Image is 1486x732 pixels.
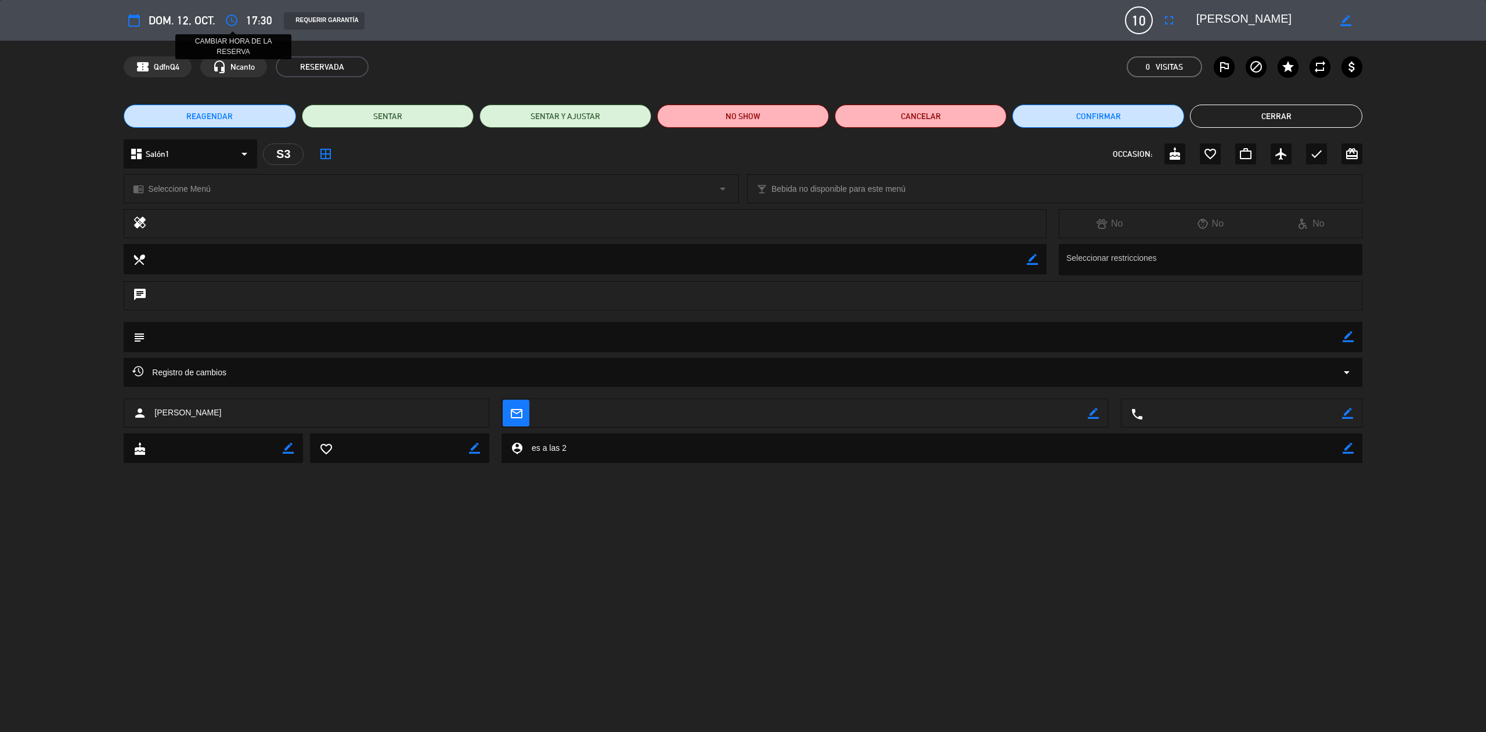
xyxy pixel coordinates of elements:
[133,406,147,420] i: person
[716,182,730,196] i: arrow_drop_down
[1012,105,1184,128] button: Confirmar
[319,147,333,161] i: border_all
[221,10,242,31] button: access_time
[1113,148,1152,161] span: OCCASION:
[1190,105,1362,128] button: Cerrar
[1343,331,1354,342] i: border_color
[133,216,147,232] i: healing
[127,13,141,27] i: calendar_today
[132,331,145,343] i: subject
[132,365,226,379] span: Registro de cambios
[276,56,369,77] span: RESERVADA
[1203,147,1217,161] i: favorite_border
[469,443,480,454] i: border_color
[510,407,522,419] i: mail_outline
[1088,408,1099,419] i: border_color
[225,13,239,27] i: access_time
[146,148,169,161] span: Salón1
[1281,60,1295,74] i: star
[319,442,332,455] i: favorite_border
[1160,216,1261,231] div: No
[283,443,294,454] i: border_color
[124,10,145,31] button: calendar_today
[154,60,179,74] span: QdfnQ4
[1156,60,1183,74] em: Visitas
[1130,407,1143,420] i: local_phone
[1168,147,1182,161] i: cake
[1217,60,1231,74] i: outlined_flag
[1310,147,1323,161] i: check
[124,105,295,128] button: REAGENDAR
[136,60,150,74] span: confirmation_number
[133,288,147,304] i: chat
[302,105,474,128] button: SENTAR
[133,442,146,455] i: cake
[230,60,255,74] span: Ncanto
[133,184,144,195] i: chrome_reader_mode
[148,182,210,196] span: Seleccione Menú
[1342,408,1353,419] i: border_color
[1345,147,1359,161] i: card_giftcard
[1313,60,1327,74] i: repeat
[1146,60,1150,74] span: 0
[479,105,651,128] button: SENTAR Y AJUSTAR
[771,182,906,196] span: Bebida no disponible para este menú
[212,60,226,74] i: headset_mic
[1249,60,1263,74] i: block
[1162,13,1176,27] i: fullscreen
[132,253,145,265] i: local_dining
[657,105,829,128] button: NO SHOW
[186,110,233,123] span: REAGENDAR
[1159,10,1180,31] button: fullscreen
[1343,443,1354,454] i: border_color
[154,406,221,419] span: [PERSON_NAME]
[237,147,251,161] i: arrow_drop_down
[1261,216,1362,231] div: No
[246,11,272,30] span: 17:30
[1340,365,1354,379] i: arrow_drop_down
[1340,15,1351,26] i: border_color
[756,184,767,195] i: local_bar
[284,12,364,30] div: REQUERIR GARANTÍA
[263,143,304,165] div: S3
[1027,254,1038,265] i: border_color
[1059,216,1160,231] div: No
[1125,6,1153,34] span: 10
[835,105,1007,128] button: Cancelar
[1239,147,1253,161] i: work_outline
[1345,60,1359,74] i: attach_money
[149,11,215,30] span: dom. 12, oct.
[510,442,523,454] i: person_pin
[1274,147,1288,161] i: airplanemode_active
[129,147,143,161] i: dashboard
[175,34,291,60] div: CAMBIAR HORA DE LA RESERVA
